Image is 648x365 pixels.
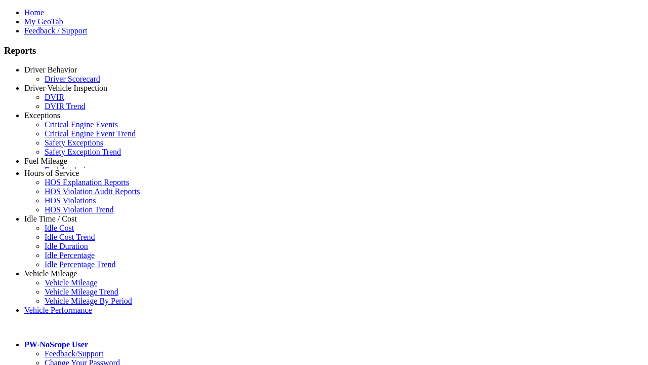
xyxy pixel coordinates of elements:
a: Critical Engine Events [45,120,118,129]
a: My GeoTab [24,17,63,26]
a: Safety Exceptions [45,138,103,147]
a: HOS Explanation Reports [45,178,129,187]
a: Vehicle Mileage By Period [45,297,132,305]
a: Driver Behavior [24,65,77,74]
a: Vehicle Mileage [45,278,97,287]
a: DVIR Trend [45,102,85,111]
a: Vehicle Mileage Trend [45,287,118,296]
a: Home [24,8,44,17]
a: Driver Scorecard [45,75,100,83]
a: PW-NoScope User [24,340,88,349]
a: Idle Cost [45,224,74,232]
a: HOS Violations [45,196,96,205]
a: Vehicle Mileage [24,269,77,278]
a: Vehicle Performance [24,306,92,314]
a: HOS Violation Trend [45,205,114,214]
a: Idle Percentage Trend [45,260,115,269]
a: Idle Cost Trend [45,233,95,241]
a: HOS Violation Audit Reports [45,187,140,196]
a: Safety Exception Trend [45,148,121,156]
a: Hours of Service [24,169,79,177]
a: Feedback/Support [45,349,103,358]
a: Idle Percentage [45,251,95,260]
a: Idle Time / Cost [24,214,77,223]
a: Idle Duration [45,242,88,250]
h3: Reports [4,45,644,56]
a: Fuel Analysis [45,166,89,174]
a: Fuel Mileage [24,157,67,165]
a: Driver Vehicle Inspection [24,84,107,92]
a: DVIR [45,93,64,101]
a: Feedback / Support [24,26,87,35]
a: Critical Engine Event Trend [45,129,136,138]
a: Exceptions [24,111,60,120]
